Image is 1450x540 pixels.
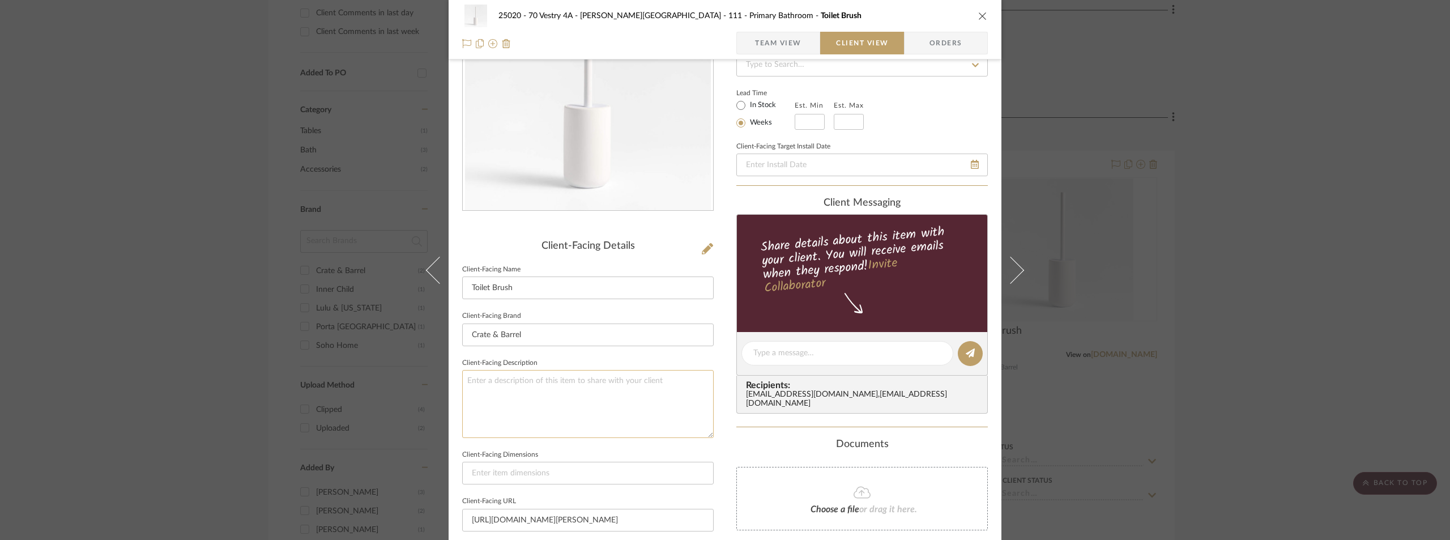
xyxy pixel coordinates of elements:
[462,240,714,253] div: Client-Facing Details
[735,222,990,298] div: Share details about this item with your client. You will receive emails when they respond!
[462,277,714,299] input: Enter Client-Facing Item Name
[821,12,862,20] span: Toilet Brush
[978,11,988,21] button: close
[795,101,824,109] label: Est. Min
[736,439,988,451] div: Documents
[746,380,983,390] span: Recipients:
[836,32,888,54] span: Client View
[834,101,864,109] label: Est. Max
[736,54,988,76] input: Type to Search…
[736,144,830,150] label: Client-Facing Target Install Date
[736,98,795,130] mat-radio-group: Select item type
[462,509,714,532] input: Enter item URL
[755,32,801,54] span: Team View
[736,197,988,210] div: client Messaging
[462,499,516,504] label: Client-Facing URL
[462,5,489,27] img: 90ad755d-584d-4143-89ba-a9f4ba098156_48x40.jpg
[917,32,975,54] span: Orders
[728,12,821,20] span: 111 - Primary Bathroom
[736,154,988,176] input: Enter Install Date
[746,390,983,409] div: [EMAIL_ADDRESS][DOMAIN_NAME] , [EMAIL_ADDRESS][DOMAIN_NAME]
[811,505,859,514] span: Choose a file
[748,100,776,110] label: In Stock
[462,462,714,484] input: Enter item dimensions
[462,267,521,273] label: Client-Facing Name
[462,452,538,458] label: Client-Facing Dimensions
[462,360,538,366] label: Client-Facing Description
[736,88,795,98] label: Lead Time
[462,313,521,319] label: Client-Facing Brand
[502,39,511,48] img: Remove from project
[859,505,917,514] span: or drag it here.
[462,324,714,346] input: Enter Client-Facing Brand
[748,118,772,128] label: Weeks
[498,12,728,20] span: 25020 - 70 Vestry 4A - [PERSON_NAME][GEOGRAPHIC_DATA]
